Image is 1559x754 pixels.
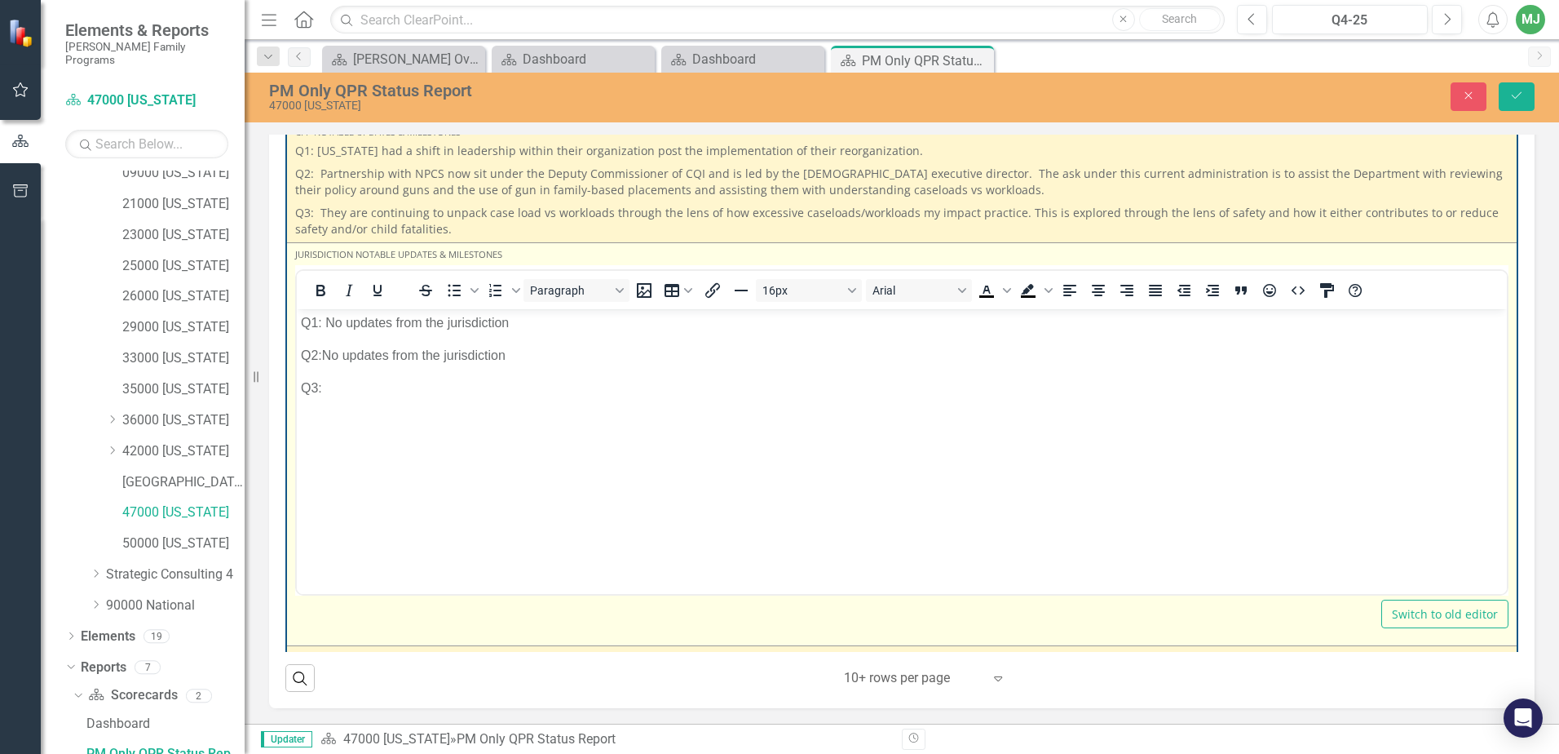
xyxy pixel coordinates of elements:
div: Dashboard [523,49,651,69]
a: 47000 [US_STATE] [122,503,245,522]
a: 26000 [US_STATE] [122,287,245,306]
div: Background color Black [1014,279,1055,302]
a: 33000 [US_STATE] [122,349,245,368]
button: Block Paragraph [523,279,629,302]
button: Font size 16px [756,279,862,302]
button: Strikethrough [412,279,439,302]
button: Font Arial [866,279,972,302]
a: 47000 [US_STATE] [65,91,228,110]
input: Search ClearPoint... [330,6,1225,34]
p: Q3: They are continuing to unpack case load vs workloads through the lens of how excessive caselo... [295,202,1508,237]
a: Dashboard [665,49,820,69]
div: Dashboard [692,49,820,69]
div: Bullet list [440,279,481,302]
iframe: Rich Text Area [297,309,1507,594]
a: 35000 [US_STATE] [122,380,245,399]
button: Q4-25 [1272,5,1428,34]
a: 36000 [US_STATE] [122,411,245,430]
button: Underline [364,279,391,302]
div: 19 [144,629,170,643]
button: Justify [1142,279,1169,302]
a: 29000 [US_STATE] [122,318,245,337]
a: Dashboard [82,711,245,737]
div: 7 [135,660,161,674]
div: » [320,730,890,749]
button: Align right [1113,279,1141,302]
small: [PERSON_NAME] Family Programs [65,40,228,67]
a: 25000 [US_STATE] [122,257,245,276]
input: Search Below... [65,130,228,158]
a: Scorecards [88,686,177,705]
a: 42000 [US_STATE] [122,442,245,461]
span: Elements & Reports [65,20,228,40]
a: Reports [81,659,126,677]
button: Horizontal line [727,279,755,302]
span: Arial [872,284,952,297]
div: Text color Black [973,279,1014,302]
button: MJ [1516,5,1545,34]
a: Strategic Consulting 4 [106,565,245,584]
button: Insert image [630,279,658,302]
button: Emojis [1256,279,1283,302]
button: HTML Editor [1284,279,1312,302]
div: 47000 [US_STATE] [269,100,978,112]
span: 16px [762,284,842,297]
div: Numbered list [482,279,523,302]
a: 90000 National [106,597,245,615]
button: Decrease indent [1170,279,1198,302]
button: Switch to old editor [1381,600,1508,628]
button: Italic [335,279,363,302]
img: ClearPoint Strategy [8,18,37,47]
a: 47000 [US_STATE] [343,731,450,747]
button: Increase indent [1199,279,1226,302]
button: CSS Editor [1313,279,1340,302]
button: Align center [1084,279,1112,302]
div: PM Only QPR Status Report [862,51,990,71]
div: PM Only QPR Status Report [269,82,978,100]
p: Q1: [US_STATE] had a shift in leadership within their organization post the implementation of the... [295,143,1508,162]
a: 50000 [US_STATE] [122,534,245,553]
a: Dashboard [496,49,651,69]
a: Elements [81,628,135,646]
div: [PERSON_NAME] Overview [353,49,481,69]
button: Table [659,279,698,302]
button: Insert/edit link [699,279,727,302]
div: Jurisdiction Notable Updates & Milestones [295,248,1508,261]
button: Search [1139,8,1221,31]
button: Help [1341,279,1369,302]
span: Search [1162,12,1197,25]
a: [GEOGRAPHIC_DATA][US_STATE] [122,473,245,492]
div: Dashboard [86,716,245,731]
div: 2 [186,689,212,703]
span: Updater [261,731,312,747]
p: Q2: Partnership with NPCS now sit under the Deputy Commissioner of CQI and is led by the [DEMOGRA... [295,162,1508,202]
button: Bold [307,279,334,302]
a: [PERSON_NAME] Overview [326,49,481,69]
button: Blockquote [1227,279,1255,302]
button: Align left [1056,279,1084,302]
span: Paragraph [530,284,610,297]
a: 09000 [US_STATE] [122,164,245,183]
div: PM Only QPR Status Report [457,731,616,747]
a: 21000 [US_STATE] [122,195,245,214]
div: Q4-25 [1278,11,1422,30]
div: Open Intercom Messenger [1504,699,1543,738]
a: 23000 [US_STATE] [122,226,245,245]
